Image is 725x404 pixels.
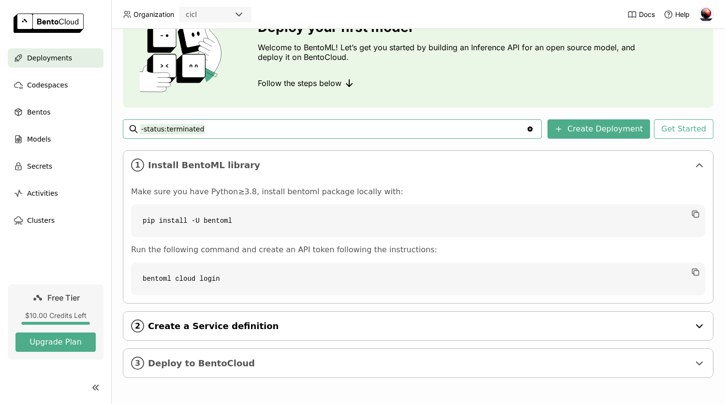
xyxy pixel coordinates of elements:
[8,48,104,68] a: Deployments
[148,321,690,332] span: Create a Service definition
[258,43,640,62] p: Welcome to BentoML! Let’s get you started by building an Inference API for an open source model, ...
[140,121,526,137] input: Search
[131,319,144,332] i: 2
[8,211,104,230] a: Clusters
[258,78,341,88] span: Follow the steps below
[639,10,655,19] span: Docs
[123,312,713,340] div: 2Create a Service definition
[8,102,104,122] a: Bentos
[123,151,713,179] div: 1Install BentoML library
[627,10,655,19] a: Docs
[8,284,104,360] a: Free Tier$10.00 Credits LeftUpgrade Plan
[14,14,84,33] img: logo
[131,262,705,295] code: bentoml cloud login
[15,332,96,352] button: Upgrade Plan
[131,159,144,172] i: 1
[27,215,55,226] span: Clusters
[131,204,705,237] code: pip install -U bentoml
[258,19,640,35] h3: Deploy your first model
[148,160,690,171] span: Install BentoML library
[654,119,713,139] button: Get Started
[15,311,96,320] div: $10.00 Credits Left
[47,293,80,303] span: Free Tier
[8,75,104,95] a: Codespaces
[123,349,713,377] div: 3Deploy to BentoCloud
[131,357,144,370] i: 3
[131,187,705,197] p: Make sure you have Python≥3.8, install bentoml package locally with:
[27,79,68,91] span: Codespaces
[198,10,199,20] input: Selected cicl.
[675,10,690,19] span: Help
[8,184,104,203] a: Activities
[131,245,705,255] p: Run the following command and create an API token following the instructions:
[131,20,235,92] img: cover onboarding
[27,188,58,199] span: Activities
[27,133,51,145] span: Models
[27,106,50,118] span: Bentos
[27,52,72,64] span: Deployments
[133,10,174,19] span: Organization
[699,7,713,22] img: Nicholas Wakan
[148,358,690,369] span: Deploy to BentoCloud
[27,160,52,172] span: Secrets
[186,10,197,19] div: cicl
[8,130,104,149] a: Models
[8,157,104,176] a: Secrets
[547,119,650,139] button: Create Deployment
[526,125,534,133] svg: Clear value
[664,10,690,19] div: Help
